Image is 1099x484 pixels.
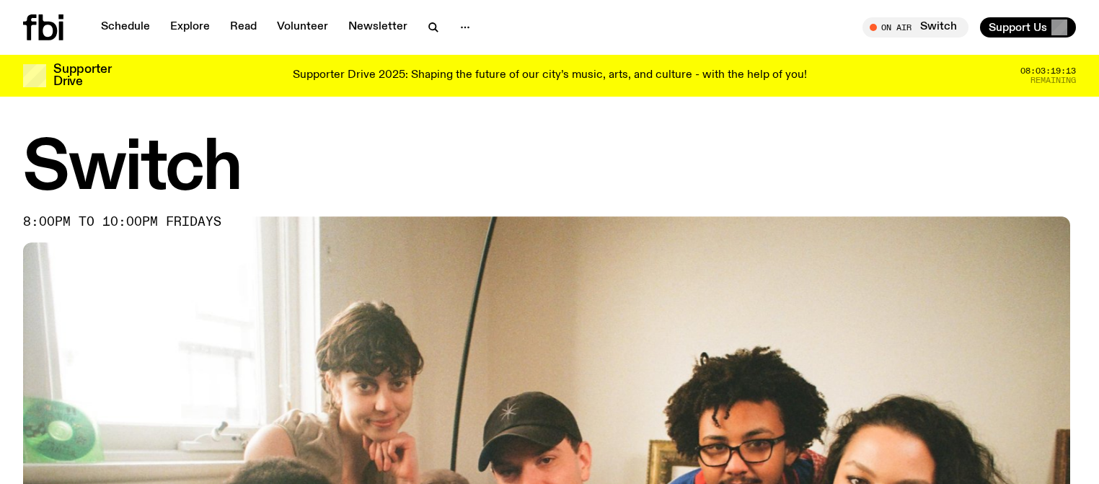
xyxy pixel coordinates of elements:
p: Supporter Drive 2025: Shaping the future of our city’s music, arts, and culture - with the help o... [293,69,807,82]
a: Newsletter [340,17,416,38]
a: Explore [162,17,219,38]
button: Support Us [980,17,1076,38]
a: Schedule [92,17,159,38]
button: On AirSwitch [862,17,968,38]
a: Volunteer [268,17,337,38]
h1: Switch [23,137,1076,202]
span: Support Us [989,21,1047,34]
span: Remaining [1030,76,1076,84]
span: 08:03:19:13 [1020,67,1076,75]
a: Read [221,17,265,38]
span: 8:00pm to 10:00pm fridays [23,216,221,228]
h3: Supporter Drive [53,63,111,88]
